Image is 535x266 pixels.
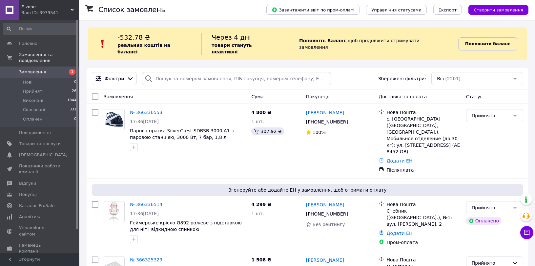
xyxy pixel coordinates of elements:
a: № 366325329 [130,257,162,262]
a: Додати ЕН [387,158,413,163]
span: Виконані [23,98,43,104]
span: Управління сайтом [19,225,61,237]
span: Замовлення та повідомлення [19,52,79,64]
span: 26 [72,88,76,94]
span: -532.78 ₴ [117,33,150,41]
span: Збережені фільтри: [378,75,426,82]
b: Поповніть Баланс [299,38,346,43]
div: Нова Пошта [387,256,461,263]
img: Фото товару [107,201,121,222]
a: [PERSON_NAME] [306,109,344,116]
span: 1 шт. [251,211,264,216]
button: Експорт [433,5,462,15]
span: Скасовані [23,107,45,113]
a: № 366336514 [130,202,162,207]
input: Пошук за номером замовлення, ПІБ покупця, номером телефону, Email, номером накладної [142,72,331,85]
span: E-zone [21,4,71,10]
div: [PHONE_NUMBER] [305,117,349,126]
span: Статус [466,94,483,99]
div: , щоб продовжити отримувати замовлення [289,33,458,55]
span: 4 299 ₴ [251,202,271,207]
div: Стебник ([GEOGRAPHIC_DATA].), №1: вул. [PERSON_NAME], 2 [387,208,461,227]
span: Через 4 дні [212,33,251,41]
span: Прийняті [23,88,43,94]
span: (2201) [445,76,461,81]
span: 100% [313,130,326,135]
a: Геймерське крісло G892 рожеве з підставкою для ніг і відкидною спинкою [130,220,242,232]
div: с. [GEOGRAPHIC_DATA] ([GEOGRAPHIC_DATA], [GEOGRAPHIC_DATA].), Мобильное отделение (до 30 кг): ул.... [387,116,461,155]
div: Нова Пошта [387,109,461,116]
div: Ваш ID: 3979541 [21,10,79,16]
span: 0 [74,79,76,85]
span: Товари та послуги [19,141,61,147]
span: Оплачені [23,116,44,122]
span: 0 [74,116,76,122]
h1: Список замовлень [98,6,165,14]
div: 307.92 ₴ [251,127,284,135]
span: Доставка та оплата [379,94,427,99]
img: Фото товару [104,109,124,130]
span: 17:36[DATE] [130,211,159,216]
input: Пошук [3,23,77,35]
span: 1844 [67,98,76,104]
span: Повідомлення [19,130,51,136]
span: Згенеруйте або додайте ЕН у замовлення, щоб отримати оплату [94,187,521,193]
div: Післяплата [387,167,461,173]
span: Каталог ProSale [19,203,54,209]
a: Фото товару [104,201,125,222]
button: Завантажити звіт по пром-оплаті [266,5,360,15]
button: Створити замовлення [468,5,528,15]
span: Фільтри [105,75,124,82]
a: Створити замовлення [462,7,528,12]
a: Парова праска SilverCrest SDBSB 3000 A1 з паровою станцією, 3000 Вт, 7 бар, 1,8 л [130,128,234,140]
button: Управління статусами [366,5,427,15]
span: 17:36[DATE] [130,119,159,124]
span: Покупець [306,94,329,99]
a: Додати ЕН [387,231,413,236]
span: Головна [19,41,37,47]
span: Замовлення [104,94,133,99]
span: Показники роботи компанії [19,163,61,175]
span: 1 шт. [251,119,264,124]
span: Експорт [439,8,457,12]
div: [PHONE_NUMBER] [305,209,349,218]
span: Завантажити звіт по пром-оплаті [272,7,354,13]
span: [DEMOGRAPHIC_DATA] [19,152,68,158]
span: Покупці [19,192,37,198]
button: Чат з покупцем [520,226,533,239]
span: Відгуки [19,180,36,186]
span: Без рейтингу [313,222,345,227]
div: Оплачено [466,217,502,225]
span: Всі [437,75,444,82]
a: [PERSON_NAME] [306,257,344,263]
a: № 366336553 [130,110,162,115]
div: Пром-оплата [387,239,461,246]
span: Створити замовлення [474,8,523,12]
b: товари стануть неактивні [212,43,252,54]
a: Поповнити баланс [458,37,517,50]
span: Аналітика [19,214,42,220]
div: Прийнято [472,204,510,211]
span: 331 [70,107,76,113]
span: 1 508 ₴ [251,257,271,262]
span: Гаманець компанії [19,242,61,254]
span: Управління статусами [371,8,422,12]
span: 4 800 ₴ [251,110,271,115]
a: Фото товару [104,109,125,130]
span: Нові [23,79,32,85]
span: Cума [251,94,263,99]
b: реальних коштів на балансі [117,43,170,54]
img: :exclamation: [98,39,108,49]
a: [PERSON_NAME] [306,201,344,208]
span: 1 [69,69,75,75]
div: Нова Пошта [387,201,461,208]
b: Поповнити баланс [465,41,510,46]
div: Прийнято [472,112,510,119]
span: Замовлення [19,69,46,75]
